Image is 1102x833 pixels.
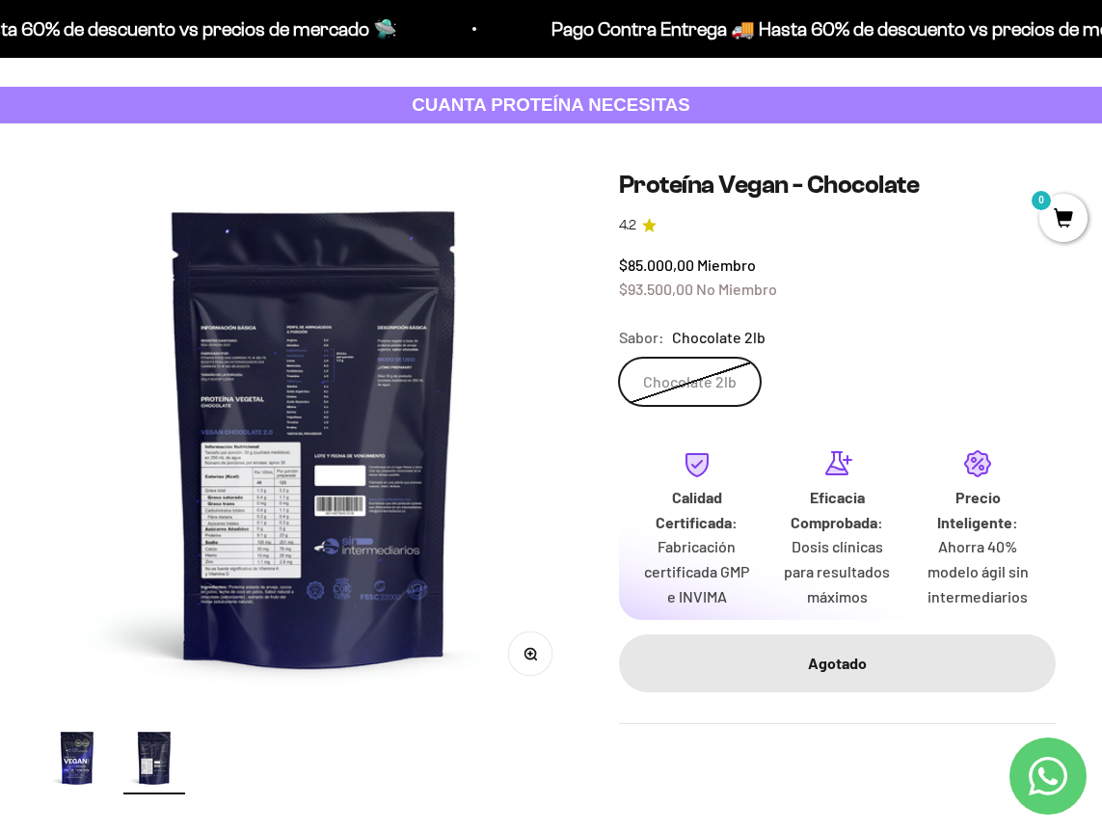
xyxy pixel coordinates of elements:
[123,727,185,789] img: Proteína Vegan - Chocolate
[923,534,1033,608] p: Ahorra 40% modelo ágil sin intermediarios
[1030,189,1053,212] mark: 0
[619,255,694,274] span: $85.000,00
[619,170,1056,200] h1: Proteína Vegan - Chocolate
[937,488,1018,531] strong: Precio Inteligente:
[619,215,1056,236] a: 4.24.2 de 5.0 estrellas
[697,255,756,274] span: Miembro
[619,215,636,236] span: 4.2
[658,651,1017,676] div: Agotado
[672,325,766,350] span: Chocolate 2lb
[791,488,883,531] strong: Eficacia Comprobada:
[696,280,777,298] span: No Miembro
[123,727,185,794] button: Ir al artículo 2
[783,534,893,608] p: Dosis clínicas para resultados máximos
[619,325,664,350] legend: Sabor:
[412,94,690,115] strong: CUANTA PROTEÍNA NECESITAS
[1039,209,1088,230] a: 0
[642,534,752,608] p: Fabricación certificada GMP e INVIMA
[656,488,738,531] strong: Calidad Certificada:
[619,634,1056,692] button: Agotado
[619,280,693,298] span: $93.500,00
[46,727,108,794] button: Ir al artículo 1
[46,727,108,789] img: Proteína Vegan - Chocolate
[47,170,581,704] img: Proteína Vegan - Chocolate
